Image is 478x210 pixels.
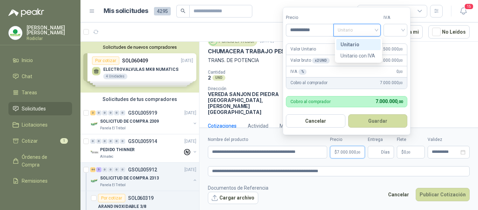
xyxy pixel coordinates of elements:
[22,56,33,64] span: Inicio
[348,114,408,128] button: Guardar
[208,122,237,130] div: Cotizaciones
[128,139,157,144] p: GSOL005914
[399,47,403,51] span: ,00
[286,114,345,128] button: Cancelar
[384,14,407,21] label: IVA
[8,70,72,83] a: Chat
[184,138,196,145] p: [DATE]
[384,188,413,201] button: Cancelar
[290,68,307,75] p: IVA
[27,25,72,35] p: [PERSON_NAME] [PERSON_NAME]
[184,110,196,116] p: [DATE]
[356,150,360,154] span: ,00
[104,6,148,16] h1: Mis solicitudes
[100,118,159,125] p: SOLICITUD DE COMPRA 2309
[406,150,410,154] span: ,00
[208,184,268,192] p: Documentos de Referencia
[399,70,403,74] span: ,00
[330,136,365,143] label: Precio
[100,154,113,160] p: Almatec
[380,80,403,86] span: 7.000.000
[375,99,403,104] span: 7.000.000
[108,110,113,115] div: 0
[340,41,377,48] div: Unitario
[8,190,72,204] a: Configuración
[338,25,377,35] span: Unitario
[96,110,101,115] div: 0
[90,109,198,131] a: 3 0 0 0 0 0 GSOL005919[DATE] Company LogoSOLICITUD DE COMPRA 2309Panela El Trébol
[208,70,300,75] p: Cantidad
[90,137,198,160] a: 0 0 0 0 0 0 GSOL005914[DATE] Company LogoPEDIDO THINNERAlmatec
[181,8,185,13] span: search
[208,75,211,81] p: 2
[96,139,101,144] div: 0
[114,139,119,144] div: 0
[114,110,119,115] div: 0
[80,42,199,93] div: Solicitudes de nuevos compradoresPor cotizarSOL060409[DATE] ELECTROVALVULAS MK8 NUMATICS4 Unidade...
[8,102,72,115] a: Solicitudes
[8,118,72,131] a: Licitaciones
[22,105,46,113] span: Solicitudes
[404,150,410,154] span: 0
[90,165,198,188] a: 44 5 0 0 0 0 GSOL005912[DATE] Company LogoSOLICITUD DE COMPRA 2313Panela El Trébol
[100,126,126,131] p: Panela El Trébol
[340,52,377,60] div: Unitario con IVA
[428,136,470,143] label: Validez
[8,86,72,99] a: Tareas
[337,150,360,154] span: 7.000.000
[397,146,425,158] p: $ 0,00
[120,139,125,144] div: 0
[368,136,394,143] label: Entrega
[184,167,196,173] p: [DATE]
[100,182,126,188] p: Panela El Trébol
[380,57,403,64] span: 7.000.000
[154,7,171,15] span: 4295
[22,121,48,129] span: Licitaciones
[22,153,65,169] span: Órdenes de Compra
[248,122,268,130] div: Actividad
[428,25,470,39] button: No Leídos
[90,139,96,144] div: 0
[22,73,32,80] span: Chat
[22,89,37,96] span: Tareas
[98,203,146,210] p: ARAND INOXIDABLE 3/8
[114,167,119,172] div: 0
[8,134,72,148] a: Cotizar1
[380,46,403,53] span: 3.500.000
[381,146,390,158] span: Días
[457,5,470,18] button: 15
[8,8,44,17] img: Logo peakr
[22,177,48,185] span: Remisiones
[208,136,327,143] label: Nombre del producto
[60,138,68,144] span: 1
[399,81,403,85] span: ,00
[90,148,99,157] img: Company Logo
[312,58,329,63] div: x 2 UND
[298,69,307,75] div: %
[401,150,404,154] span: $
[8,174,72,188] a: Remisiones
[290,80,327,86] p: Cobro al comprador
[98,194,125,202] div: Por cotizar
[8,150,72,171] a: Órdenes de Compra
[9,26,22,40] img: Company Logo
[90,177,99,185] img: Company Logo
[80,93,199,106] div: Solicitudes de tus compradores
[8,54,72,67] a: Inicio
[83,45,196,50] button: Solicitudes de nuevos compradores
[90,110,96,115] div: 3
[336,50,381,61] div: Unitario con IVA
[399,59,403,62] span: ,00
[336,39,381,50] div: Unitario
[27,36,72,41] p: Rodiclar
[290,57,330,64] p: Valor bruto
[120,110,125,115] div: 0
[280,122,301,130] div: Mensajes
[108,167,113,172] div: 0
[128,110,157,115] p: GSOL005919
[102,139,107,144] div: 0
[290,99,331,104] p: Cobro al comprador
[128,167,157,172] p: GSOL005912
[108,139,113,144] div: 0
[96,167,101,172] div: 5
